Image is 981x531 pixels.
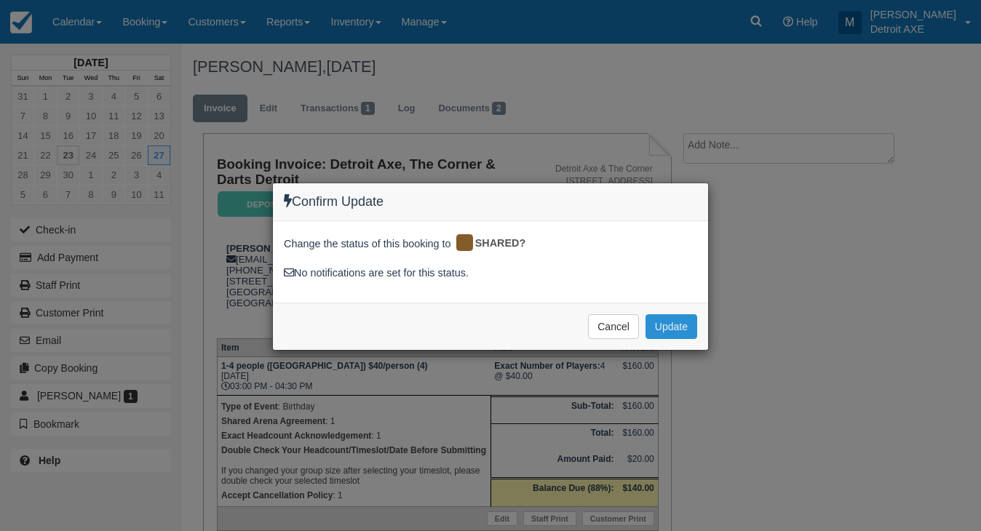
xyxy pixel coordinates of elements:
button: Cancel [588,314,639,339]
button: Update [646,314,697,339]
div: No notifications are set for this status. [284,265,697,281]
h4: Confirm Update [284,194,697,209]
div: SHARED? [454,232,536,255]
span: Change the status of this booking to [284,236,451,255]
